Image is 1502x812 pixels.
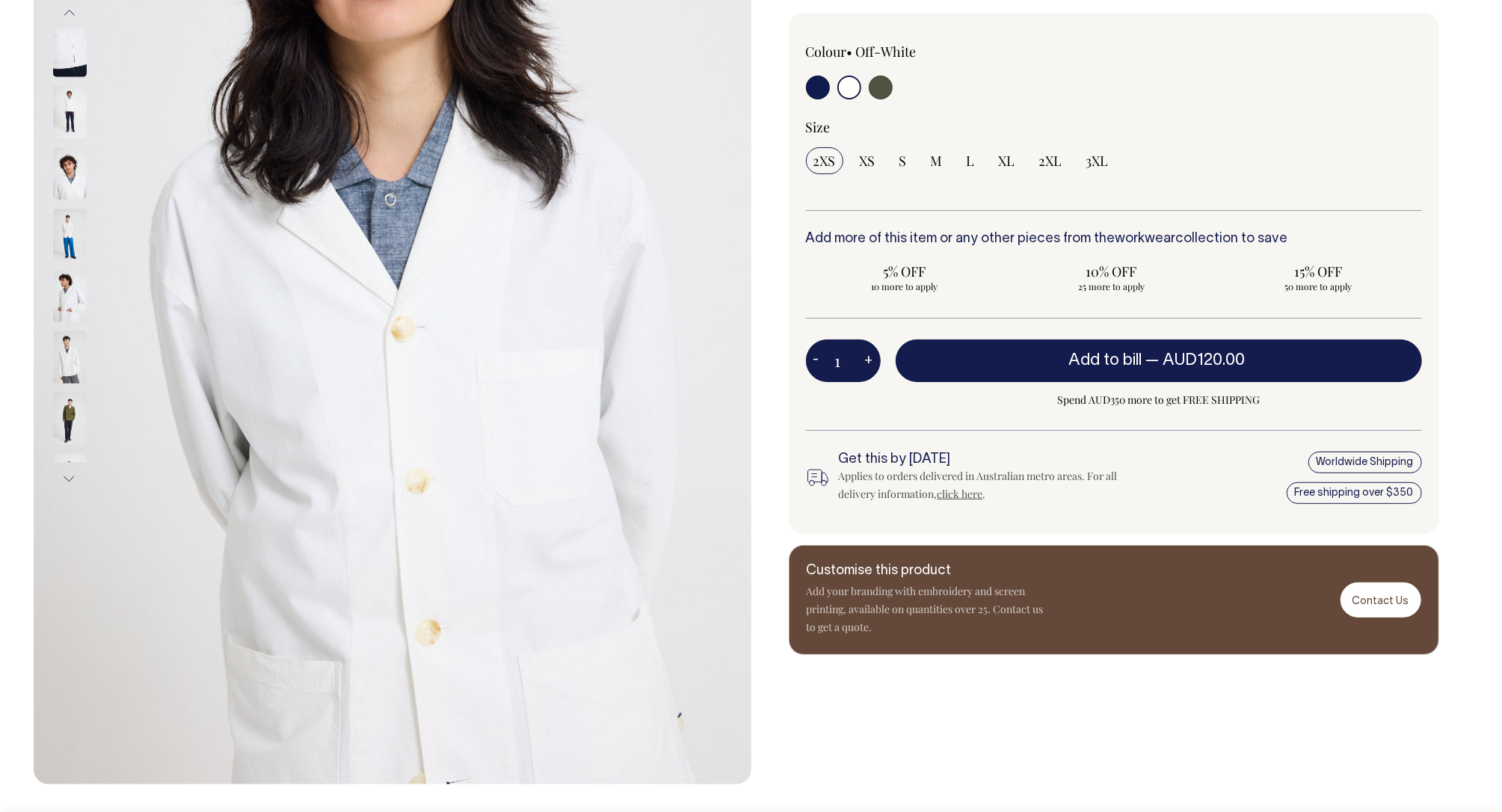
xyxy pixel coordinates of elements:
[938,487,983,501] a: click here
[1039,152,1062,170] span: 2XL
[1079,147,1116,174] input: 3XL
[999,152,1015,170] span: XL
[892,147,914,174] input: S
[53,331,87,384] img: off-white
[53,147,87,200] img: off-white
[1020,280,1203,292] span: 25 more to apply
[839,452,1142,467] h6: Get this by [DATE]
[1086,152,1109,170] span: 3XL
[896,391,1422,409] span: Spend AUD350 more to get FREE SHIPPING
[813,262,997,280] span: 5% OFF
[53,86,87,138] img: off-white
[806,258,1004,297] input: 5% OFF 10 more to apply
[1341,582,1421,618] a: Contact Us
[1020,262,1203,280] span: 10% OFF
[1227,280,1410,292] span: 50 more to apply
[813,152,836,170] span: 2XS
[1145,353,1249,368] span: —
[53,454,87,506] img: olive
[1163,353,1245,368] span: AUD120.00
[807,564,1046,579] h6: Customise this product
[1227,262,1410,280] span: 15% OFF
[967,152,975,170] span: L
[858,346,881,376] button: +
[806,232,1422,247] h6: Add more of this item or any other pieces from the collection to save
[58,462,81,496] button: Next
[806,346,827,376] button: -
[807,582,1046,636] p: Add your branding with embroidery and screen printing, available on quantities over 25. Contact u...
[959,147,982,174] input: L
[991,147,1023,174] input: XL
[806,147,843,174] input: 2XS
[899,152,907,170] span: S
[1032,147,1070,174] input: 2XL
[1068,353,1142,368] span: Add to bill
[53,393,87,445] img: olive
[1012,258,1210,297] input: 10% OFF 25 more to apply
[53,270,87,322] img: off-white
[1115,233,1176,245] a: workwear
[931,152,943,170] span: M
[847,43,853,61] span: •
[896,339,1422,381] button: Add to bill —AUD120.00
[813,280,997,292] span: 10 more to apply
[53,209,87,261] img: off-white
[839,467,1142,503] div: Applies to orders delivered in Australian metro areas. For all delivery information, .
[856,43,917,61] label: Off-White
[53,25,87,77] img: off-white
[806,118,1422,136] div: Size
[923,147,950,174] input: M
[1219,258,1418,297] input: 15% OFF 50 more to apply
[806,43,1053,61] div: Colour
[852,147,883,174] input: XS
[860,152,875,170] span: XS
